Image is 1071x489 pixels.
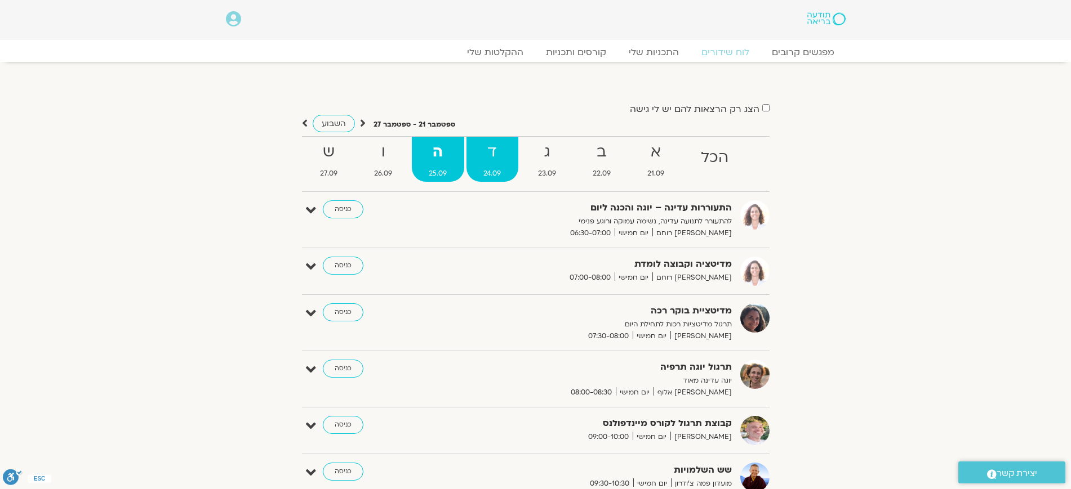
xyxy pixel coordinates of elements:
span: [PERSON_NAME] אלוף [654,387,732,398]
a: מפגשים קרובים [761,47,846,58]
strong: ב [575,140,628,165]
span: [PERSON_NAME] [670,431,732,443]
a: א21.09 [630,137,681,182]
span: [PERSON_NAME] רוחם [652,272,732,284]
span: 22.09 [575,168,628,180]
span: 07:30-08:00 [584,330,633,342]
span: 07:00-08:00 [566,272,615,284]
strong: הכל [683,145,745,171]
span: 27.09 [303,168,355,180]
span: 21.09 [630,168,681,180]
a: כניסה [323,360,363,378]
span: יום חמישי [633,431,670,443]
a: כניסה [323,416,363,434]
a: כניסה [323,200,363,218]
span: 06:30-07:00 [566,227,615,239]
span: יום חמישי [615,272,652,284]
span: יום חמישי [616,387,654,398]
p: יוגה עדינה מאוד [456,375,732,387]
span: יצירת קשר [997,466,1037,481]
span: 26.09 [357,168,410,180]
nav: Menu [226,47,846,58]
span: [PERSON_NAME] רוחם [652,227,732,239]
p: ספטמבר 21 - ספטמבר 27 [374,119,455,131]
a: יצירת קשר [958,461,1065,483]
strong: ש [303,140,355,165]
a: הכל [683,137,745,182]
a: כניסה [323,463,363,481]
a: כניסה [323,303,363,321]
strong: תרגול יוגה תרפיה [456,360,732,375]
span: 25.09 [412,168,464,180]
strong: ו [357,140,410,165]
a: קורסים ותכניות [535,47,617,58]
a: ו26.09 [357,137,410,182]
strong: א [630,140,681,165]
strong: מדיטציה וקבוצה לומדת [456,257,732,272]
span: 09:00-10:00 [584,431,633,443]
a: ג23.09 [521,137,573,182]
strong: ה [412,140,464,165]
a: ההקלטות שלי [456,47,535,58]
strong: שש השלמויות [456,463,732,478]
a: ה25.09 [412,137,464,182]
a: ד24.09 [466,137,518,182]
span: 24.09 [466,168,518,180]
span: 08:00-08:30 [567,387,616,398]
label: הצג רק הרצאות להם יש לי גישה [630,104,759,114]
strong: התעוררות עדינה – יוגה והכנה ליום [456,200,732,216]
a: השבוע [313,115,355,132]
span: השבוע [322,118,346,129]
strong: ג [521,140,573,165]
a: כניסה [323,257,363,275]
a: ש27.09 [303,137,355,182]
span: יום חמישי [633,330,670,342]
a: התכניות שלי [617,47,690,58]
p: להתעורר לתנועה עדינה, נשימה עמוקה ורוגע פנימי [456,216,732,227]
strong: קבוצת תרגול לקורס מיינדפולנס [456,416,732,431]
strong: ד [466,140,518,165]
a: ב22.09 [575,137,628,182]
p: תרגול מדיטציות רכות לתחילת היום [456,318,732,330]
span: [PERSON_NAME] [670,330,732,342]
a: לוח שידורים [690,47,761,58]
strong: מדיטציית בוקר רכה [456,303,732,318]
span: יום חמישי [615,227,652,239]
span: 23.09 [521,168,573,180]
